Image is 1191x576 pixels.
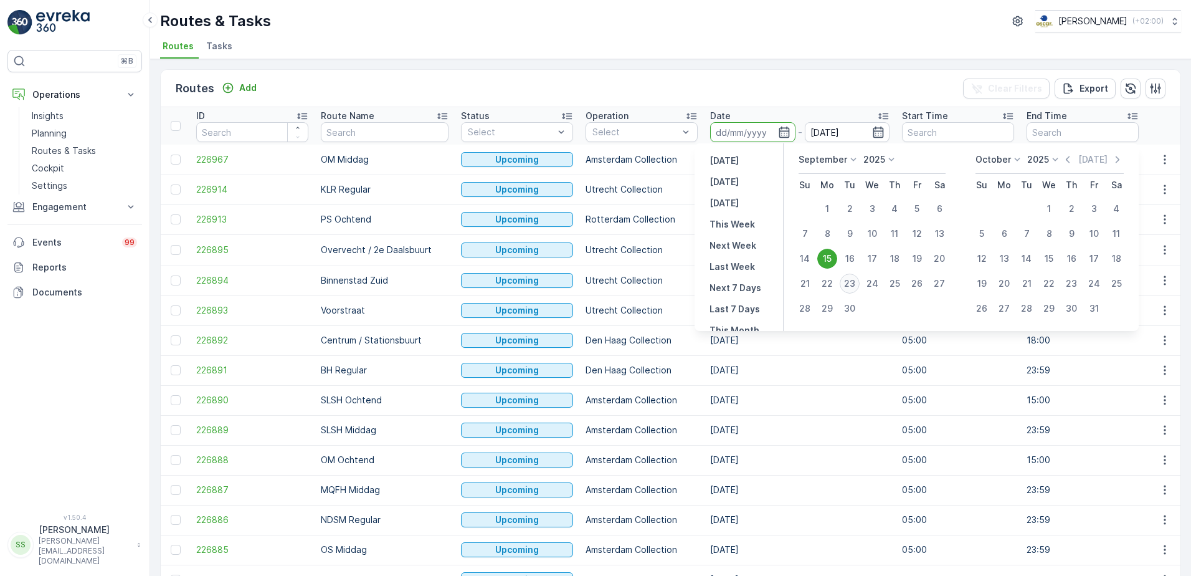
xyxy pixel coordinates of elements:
div: 30 [840,299,860,319]
button: Upcoming [461,273,573,288]
span: Tasks [206,40,232,52]
div: 16 [1061,249,1081,269]
div: 9 [840,224,860,244]
td: [DATE] [704,325,896,355]
p: 23:59 [1027,424,1139,436]
a: Events99 [7,230,142,255]
p: OM Ochtend [321,454,448,466]
p: Export [1079,82,1108,95]
button: Upcoming [461,363,573,378]
div: 27 [929,274,949,294]
div: Toggle Row Selected [171,395,181,405]
a: Settings [27,177,142,194]
div: 30 [1061,299,1081,319]
div: 24 [862,274,882,294]
a: 226890 [196,394,308,406]
div: 20 [929,249,949,269]
div: 2 [1061,199,1081,219]
span: 226893 [196,304,308,317]
p: This Month [709,324,759,337]
td: [DATE] [704,475,896,505]
a: 226887 [196,484,308,496]
p: ⌘B [121,56,133,66]
p: [DATE] [1078,153,1108,166]
div: 14 [795,249,815,269]
div: 18 [885,249,904,269]
p: Add [239,82,257,94]
button: Upcoming [461,182,573,197]
p: Overvecht / 2e Daalsbuurt [321,244,448,256]
td: [DATE] [704,355,896,385]
th: Tuesday [838,174,861,196]
div: 7 [1017,224,1037,244]
p: 2025 [1027,153,1049,166]
p: BH Regular [321,364,448,377]
p: KLR Regular [321,183,448,196]
a: 226892 [196,334,308,347]
div: 12 [972,249,992,269]
td: [DATE] [704,385,896,415]
div: 25 [885,274,904,294]
div: 10 [862,224,882,244]
p: Upcoming [495,424,539,436]
img: logo [7,10,32,35]
p: Route Name [321,110,374,122]
div: SS [11,535,31,555]
div: Toggle Row Selected [171,185,181,194]
div: 26 [907,274,927,294]
p: Amsterdam Collection [586,454,698,466]
div: 12 [907,224,927,244]
p: NDSM Regular [321,514,448,526]
div: Toggle Row Selected [171,214,181,224]
p: Upcoming [495,454,539,466]
p: Amsterdam Collection [586,394,698,406]
p: Upcoming [495,244,539,256]
a: 226895 [196,244,308,256]
button: Upcoming [461,423,573,438]
p: Binnenstad Zuid [321,274,448,287]
button: [PERSON_NAME](+02:00) [1035,10,1181,32]
div: 26 [972,299,992,319]
p: 05:00 [902,334,1014,347]
span: 226886 [196,514,308,526]
p: PS Ochtend [321,213,448,226]
div: 6 [994,224,1014,244]
button: SS[PERSON_NAME][PERSON_NAME][EMAIL_ADDRESS][DOMAIN_NAME] [7,524,142,566]
a: 226914 [196,183,308,196]
p: [DATE] [709,197,739,209]
a: Routes & Tasks [27,142,142,160]
div: 9 [1061,224,1081,244]
p: Rotterdam Collection [586,213,698,226]
p: Utrecht Collection [586,274,698,287]
div: 27 [994,299,1014,319]
p: 05:00 [902,424,1014,436]
p: This Week [709,218,755,231]
div: 19 [907,249,927,269]
button: Next 7 Days [705,281,766,295]
p: Reports [32,261,137,274]
div: 22 [817,274,837,294]
button: This Month [705,323,764,338]
a: 226889 [196,424,308,436]
th: Monday [993,174,1015,196]
td: [DATE] [704,535,896,565]
img: logo_light-DOdMpM7g.png [36,10,90,35]
button: Yesterday [705,153,744,168]
a: Planning [27,125,142,142]
div: 4 [885,199,904,219]
input: Search [1027,122,1139,142]
button: Engagement [7,194,142,219]
button: Add [217,80,262,95]
p: 23:59 [1027,544,1139,556]
div: 23 [1061,274,1081,294]
div: 21 [795,274,815,294]
p: [PERSON_NAME] [39,524,131,536]
p: Amsterdam Collection [586,424,698,436]
div: 13 [929,224,949,244]
th: Tuesday [1015,174,1038,196]
p: 05:00 [902,544,1014,556]
div: 5 [972,224,992,244]
p: Last Week [709,261,755,273]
